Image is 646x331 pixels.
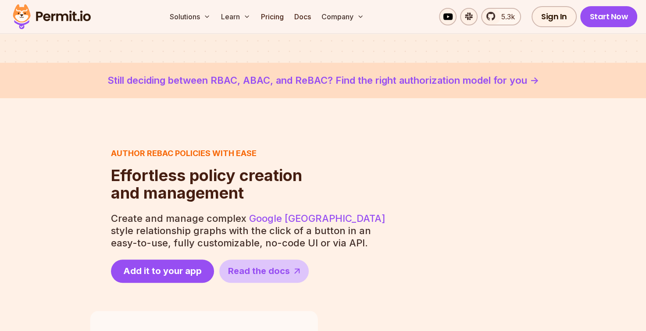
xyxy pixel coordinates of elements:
span: Effortless policy creation [111,167,302,184]
span: 5.3k [496,11,515,22]
img: Permit logo [9,2,95,32]
h3: Author ReBAC policies with ease [111,147,302,160]
a: Docs [291,8,314,25]
a: Still deciding between RBAC, ABAC, and ReBAC? Find the right authorization model for you -> [21,73,625,88]
span: Add it to your app [123,265,202,277]
button: Company [318,8,368,25]
a: Start Now [580,6,638,27]
span: Read the docs [228,265,290,277]
h2: and management [111,167,302,202]
a: Google [GEOGRAPHIC_DATA] [249,213,385,224]
button: Solutions [166,8,214,25]
p: Create and manage complex style relationship graphs with the click of a button in an easy-to-use,... [111,212,387,249]
a: Pricing [257,8,287,25]
button: Learn [218,8,254,25]
a: Sign In [532,6,577,27]
a: Add it to your app [111,260,214,283]
a: Read the docs [219,260,309,283]
a: 5.3k [481,8,521,25]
